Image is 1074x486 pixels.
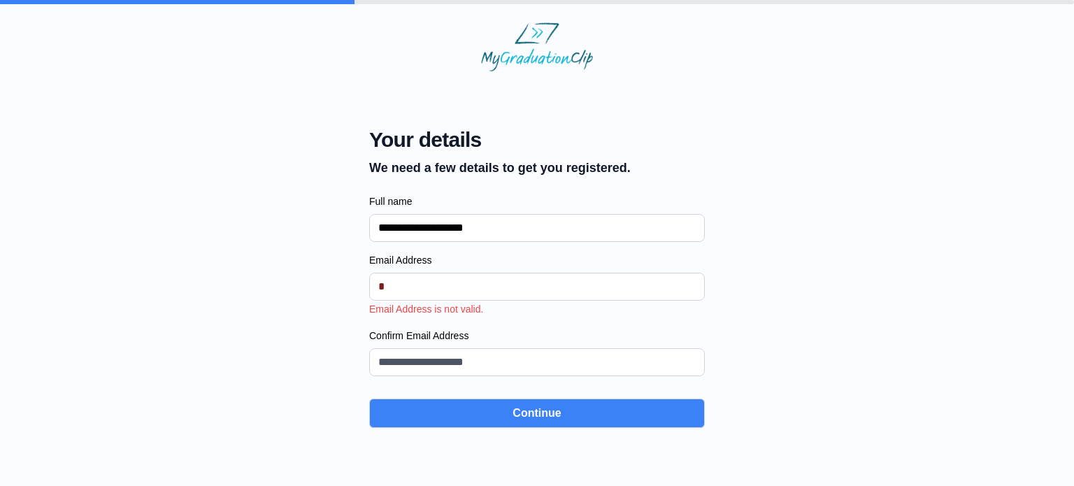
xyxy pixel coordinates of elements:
[369,253,705,267] label: Email Address
[369,399,705,428] button: Continue
[369,303,483,315] span: Email Address is not valid.
[369,194,705,208] label: Full name
[369,158,631,178] p: We need a few details to get you registered.
[369,127,631,152] span: Your details
[369,329,705,343] label: Confirm Email Address
[481,22,593,71] img: MyGraduationClip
